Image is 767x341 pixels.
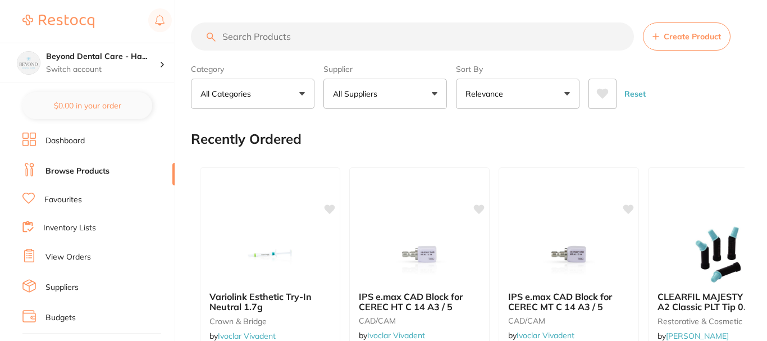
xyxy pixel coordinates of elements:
label: Sort By [456,64,579,74]
small: CAD/CAM [359,316,480,325]
b: Variolink Esthetic Try-In Neutral 1.7g [209,292,331,312]
b: IPS e.max CAD Block for CEREC HT C 14 A3 / 5 [359,292,480,312]
span: by [359,330,425,340]
a: Restocq Logo [22,8,94,34]
small: CAD/CAM [508,316,629,325]
a: Dashboard [45,135,85,147]
img: CLEARFIL MAJESTY ES-2 A2 Classic PLT Tip 0.25g x 20 [682,226,755,283]
a: Budgets [45,312,76,324]
p: Relevance [465,88,508,99]
button: Relevance [456,79,579,109]
b: IPS e.max CAD Block for CEREC MT C 14 A3 / 5 [508,292,629,312]
span: by [508,330,574,340]
button: All Categories [191,79,314,109]
a: Browse Products [45,166,109,177]
button: $0.00 in your order [22,92,152,119]
p: All Suppliers [333,88,382,99]
a: Ivoclar Vivadent [367,330,425,340]
a: Ivoclar Vivadent [517,330,574,340]
img: IPS e.max CAD Block for CEREC HT C 14 A3 / 5 [383,226,456,283]
p: All Categories [200,88,255,99]
input: Search Products [191,22,634,51]
span: by [658,331,729,341]
img: Restocq Logo [22,15,94,28]
label: Category [191,64,314,74]
h4: Beyond Dental Care - Hamilton [46,51,159,62]
h2: Recently Ordered [191,131,302,147]
label: Supplier [323,64,447,74]
a: Ivoclar Vivadent [218,331,276,341]
a: [PERSON_NAME] [666,331,729,341]
a: View Orders [45,252,91,263]
img: Variolink Esthetic Try-In Neutral 1.7g [234,226,307,283]
a: Suppliers [45,282,79,293]
span: by [209,331,276,341]
span: Create Product [664,32,721,41]
img: IPS e.max CAD Block for CEREC MT C 14 A3 / 5 [532,226,605,283]
p: Switch account [46,64,159,75]
img: Beyond Dental Care - Hamilton [17,52,40,74]
button: Reset [621,79,649,109]
a: Favourites [44,194,82,206]
a: Inventory Lists [43,222,96,234]
button: Create Product [643,22,731,51]
button: All Suppliers [323,79,447,109]
small: crown & bridge [209,317,331,326]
